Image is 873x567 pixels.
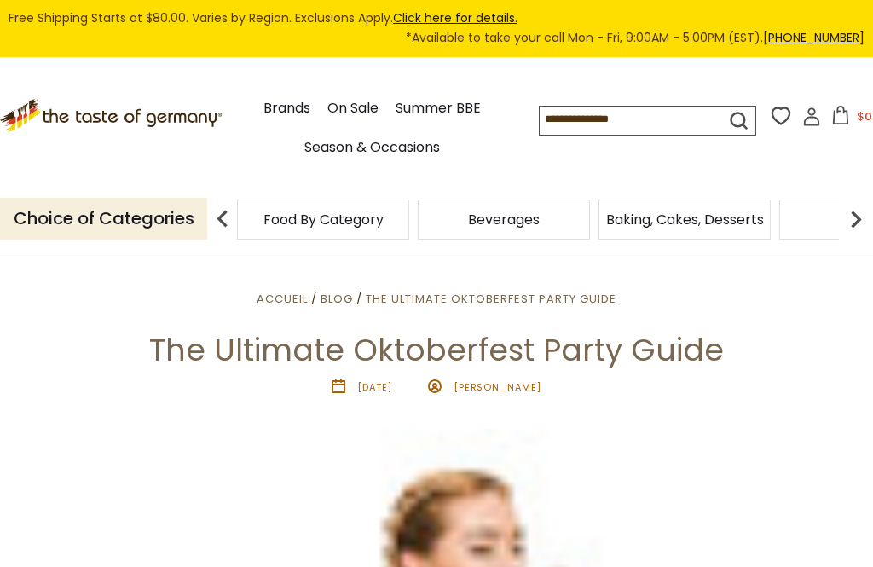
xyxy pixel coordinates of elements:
[396,97,481,120] a: Summer BBE
[468,213,540,226] a: Beverages
[263,213,384,226] a: Food By Category
[366,291,616,307] a: The Ultimate Oktoberfest Party Guide
[327,97,379,120] a: On Sale
[393,9,517,26] a: Click here for details.
[839,202,873,236] img: next arrow
[304,136,440,159] a: Season & Occasions
[321,291,353,307] a: Blog
[263,97,310,120] a: Brands
[763,29,864,46] a: [PHONE_NUMBER]
[9,9,864,49] div: Free Shipping Starts at $80.00. Varies by Region. Exclusions Apply.
[454,380,542,394] span: [PERSON_NAME]
[606,213,764,226] a: Baking, Cakes, Desserts
[53,331,820,369] h1: The Ultimate Oktoberfest Party Guide
[257,291,308,307] a: Accueil
[357,380,392,394] time: [DATE]
[406,28,864,48] span: *Available to take your call Mon - Fri, 9:00AM - 5:00PM (EST).
[205,202,240,236] img: previous arrow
